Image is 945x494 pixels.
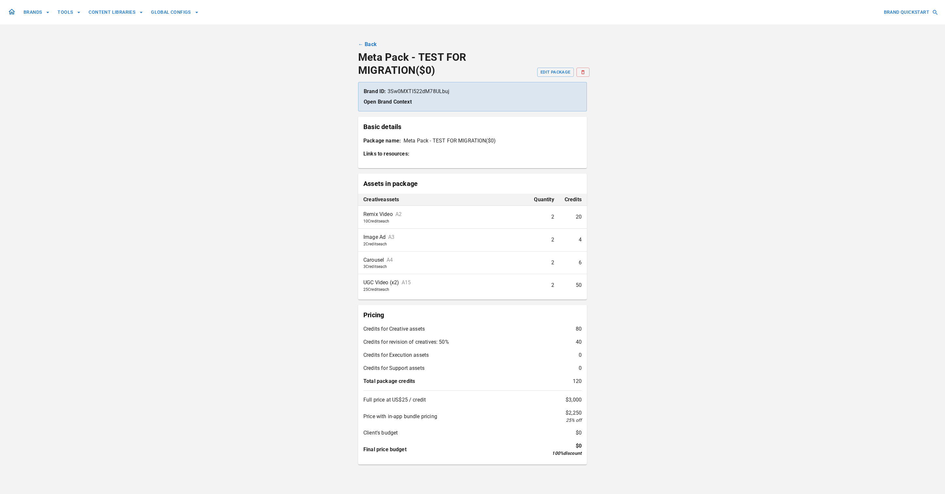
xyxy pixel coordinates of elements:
th: Credits [559,194,587,206]
p: 0 [579,364,582,372]
h4: Meta Pack - TEST FOR MIGRATION ($ 0 ) [358,51,537,77]
p: Image Ad [363,234,386,241]
p: Pricing [363,310,582,320]
p: Client's budget [363,429,398,437]
p: $ 0 [576,429,582,437]
p: 3Sw0MXTl522dM78ULbuj [364,88,581,95]
a: ← Back [358,41,377,48]
p: Package name: [363,137,401,145]
p: UGC Video (x2) [363,279,399,286]
button: EDIT PACKAGE [537,68,573,77]
strong: Brand ID: [364,88,386,94]
p: Links to resources: [363,150,582,158]
p: $ 2,250 [566,409,582,417]
button: BRANDS [21,6,52,18]
button: TOOLS [55,6,83,18]
td: 2 [529,206,559,229]
p: 10 Credit s each [363,219,523,223]
p: 100 % discount [552,450,582,457]
p: 2 Credit s each [363,242,523,246]
td: 2 [529,251,559,274]
p: Remix Video [363,211,393,218]
button: GLOBAL CONFIGS [148,6,201,18]
td: 50 [559,274,587,297]
p: 3 Credit s each [363,265,523,269]
p: Basic details [363,122,582,132]
p: 40 [576,338,582,346]
p: 25 Credit s each [363,288,523,291]
p: Credits for Execution assets [363,351,429,359]
td: 6 [559,251,587,274]
p: 120 [573,377,582,385]
th: Creative assets [358,194,529,206]
td: 4 [559,228,587,251]
th: Quantity [529,194,559,206]
td: 2 [529,228,559,251]
p: A15 [402,279,411,286]
p: A2 [395,211,402,218]
p: Final price budget [363,446,406,453]
td: 2 [529,274,559,297]
a: Open Brand Context [364,99,412,105]
button: CONTENT LIBRARIES [86,6,146,18]
p: $ 0 [576,442,582,450]
p: Credits for revision of creatives: 50% [363,338,449,346]
p: A4 [387,257,393,264]
table: simple table [358,194,587,297]
p: 0 [579,351,582,359]
button: BRAND QUICKSTART [881,6,940,18]
p: Price with in-app bundle pricing [363,413,437,420]
p: Meta Pack - TEST FOR MIGRATION ($ 0 ) [404,137,496,145]
p: 25 % off [566,417,582,424]
p: Credits for Creative assets [363,325,425,333]
p: Carousel [363,257,384,264]
p: Assets in package [363,179,582,189]
p: Total package credits [363,377,415,385]
td: 20 [559,206,587,229]
p: A3 [388,234,394,241]
p: $ 3,000 [566,396,582,404]
p: 80 [576,325,582,333]
p: Full price at US$25 / credit [363,396,426,404]
p: Credits for Support assets [363,364,424,372]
